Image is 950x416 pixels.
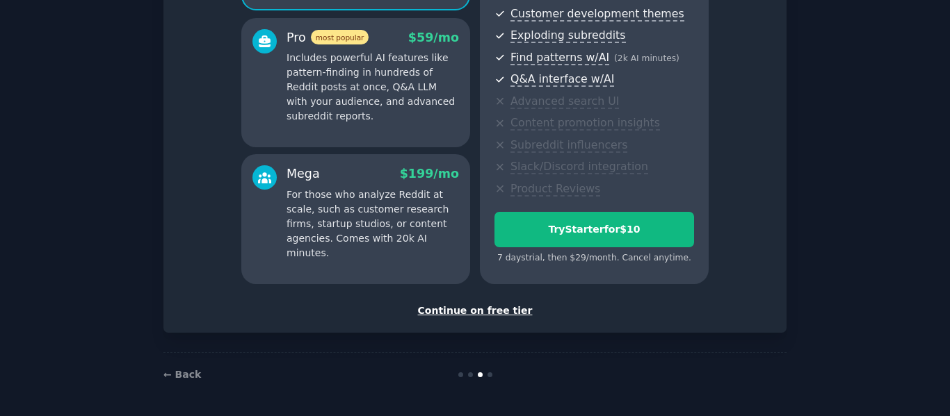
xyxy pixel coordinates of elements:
[287,29,369,47] div: Pro
[510,7,684,22] span: Customer development themes
[510,28,625,43] span: Exploding subreddits
[510,138,627,153] span: Subreddit influencers
[510,116,660,131] span: Content promotion insights
[510,72,614,87] span: Q&A interface w/AI
[510,94,619,109] span: Advanced search UI
[494,212,694,247] button: TryStarterfor$10
[408,31,459,44] span: $ 59 /mo
[287,165,320,183] div: Mega
[614,53,679,63] span: ( 2k AI minutes )
[510,182,600,197] span: Product Reviews
[287,51,459,124] p: Includes powerful AI features like pattern-finding in hundreds of Reddit posts at once, Q&A LLM w...
[163,369,201,380] a: ← Back
[494,252,694,265] div: 7 days trial, then $ 29 /month . Cancel anytime.
[311,30,369,44] span: most popular
[495,222,693,237] div: Try Starter for $10
[510,51,609,65] span: Find patterns w/AI
[400,167,459,181] span: $ 199 /mo
[287,188,459,260] p: For those who analyze Reddit at scale, such as customer research firms, startup studios, or conte...
[178,303,772,318] div: Continue on free tier
[510,160,648,174] span: Slack/Discord integration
